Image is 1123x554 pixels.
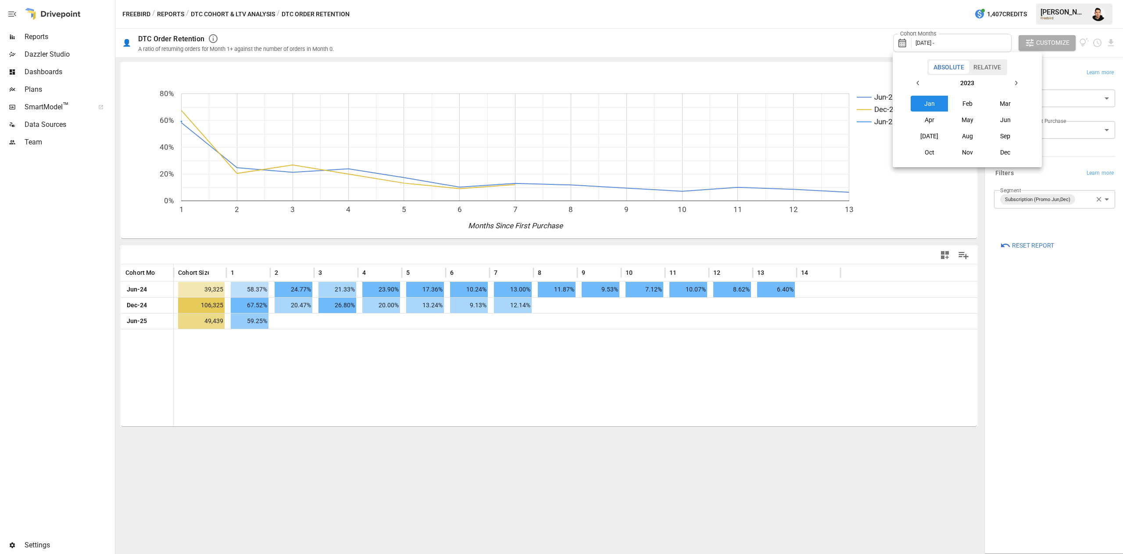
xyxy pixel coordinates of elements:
[926,75,1008,91] button: 2023
[929,61,969,74] button: Absolute
[987,144,1024,160] button: Dec
[911,96,948,112] button: Jan
[948,96,986,112] button: Feb
[987,112,1024,128] button: Jun
[948,112,986,128] button: May
[948,128,986,144] button: Aug
[948,144,986,160] button: Nov
[911,144,948,160] button: Oct
[911,112,948,128] button: Apr
[969,61,1006,74] button: Relative
[911,128,948,144] button: [DATE]
[987,96,1024,112] button: Mar
[987,128,1024,144] button: Sep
